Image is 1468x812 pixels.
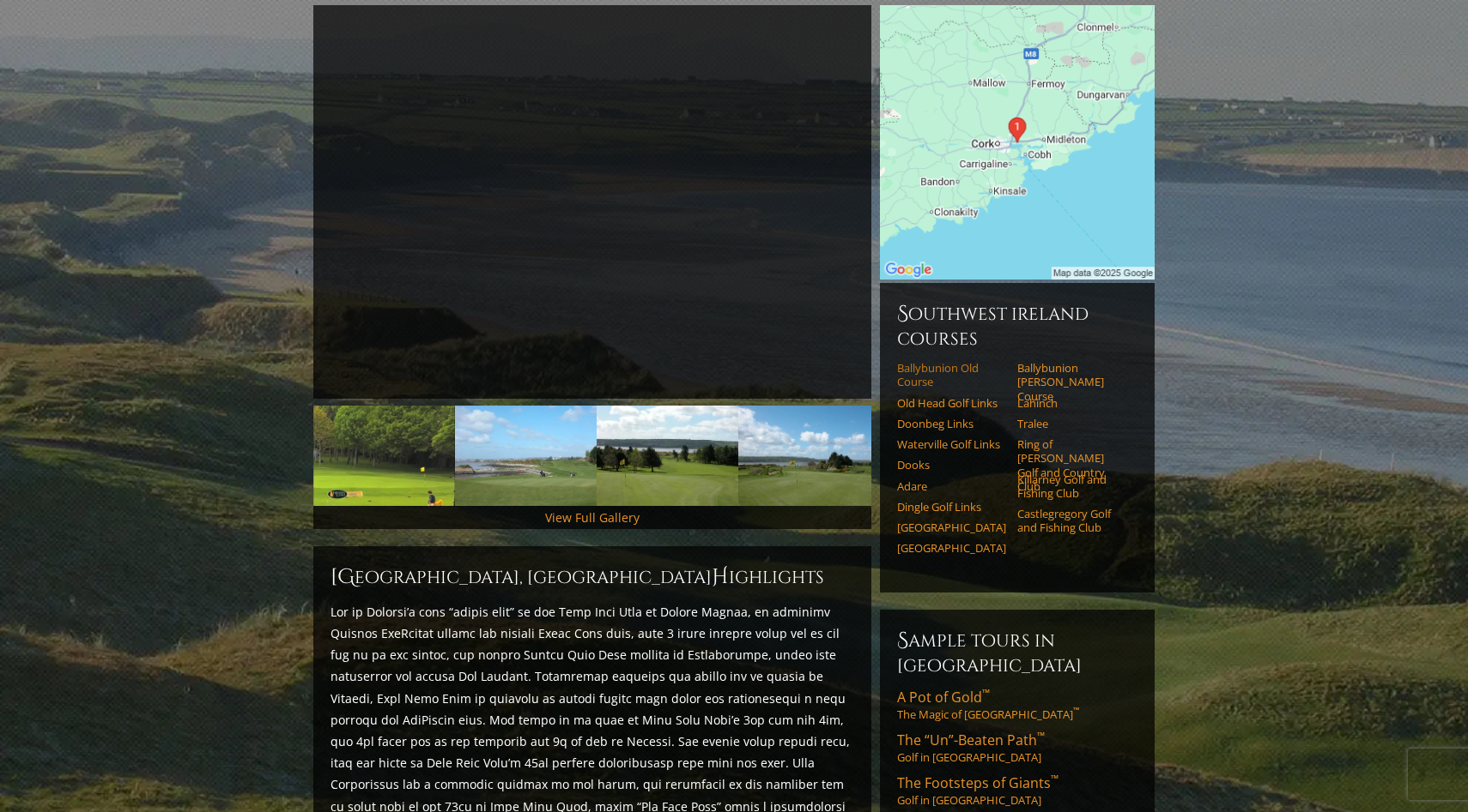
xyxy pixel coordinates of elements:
[897,688,990,707] span: A Pot of Gold
[897,541,1006,555] a: [GEOGRAPHIC_DATA]
[982,686,990,701] sup: ™
[1017,507,1126,535] a: Castlegregory Golf and Fishing Club
[1051,772,1059,786] sup: ™
[897,627,1137,677] h6: Sample Tours in [GEOGRAPHIC_DATA]
[897,731,1045,749] span: The “Un”-Beaten Path
[1017,417,1126,430] a: Tralee
[897,773,1059,792] span: The Footsteps of Giants
[897,437,1006,451] a: Waterville Golf Links
[1017,396,1126,410] a: Lahinch
[1017,472,1126,501] a: Killarney Golf and Fishing Club
[880,5,1155,280] img: Google Map of Little Island, Ireland
[331,563,854,591] h2: [GEOGRAPHIC_DATA], [GEOGRAPHIC_DATA] ighlights
[897,520,1006,534] a: [GEOGRAPHIC_DATA]
[897,417,1006,430] a: Doonbeg Links
[712,563,729,591] span: H
[897,479,1006,493] a: Adare
[897,300,1137,351] h6: Southwest Ireland Courses
[897,688,1137,722] a: A Pot of Gold™The Magic of [GEOGRAPHIC_DATA]™
[897,500,1006,514] a: Dingle Golf Links
[545,509,640,526] a: View Full Gallery
[897,773,1137,808] a: The Footsteps of Giants™Golf in [GEOGRAPHIC_DATA]
[897,396,1006,410] a: Old Head Golf Links
[897,361,1006,389] a: Ballybunion Old Course
[1017,361,1126,403] a: Ballybunion [PERSON_NAME] Course
[1017,437,1126,493] a: Ring of [PERSON_NAME] Golf and Country Club
[897,458,1006,472] a: Dooks
[1073,706,1079,717] sup: ™
[1037,729,1045,743] sup: ™
[897,731,1137,765] a: The “Un”-Beaten Path™Golf in [GEOGRAPHIC_DATA]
